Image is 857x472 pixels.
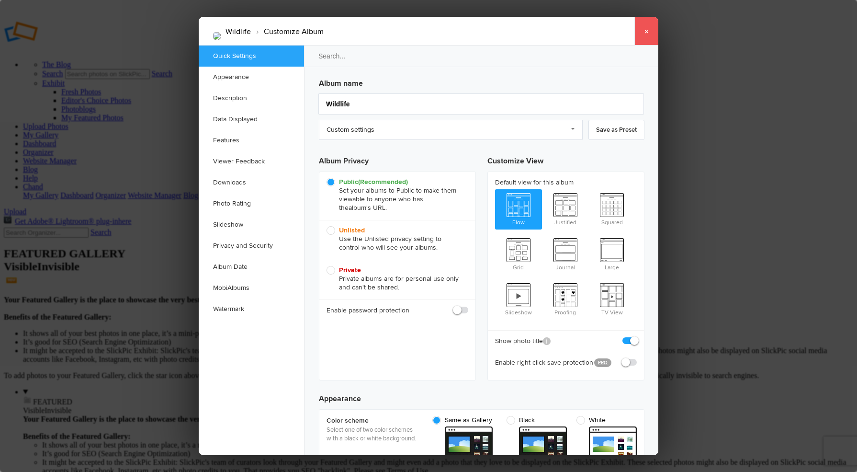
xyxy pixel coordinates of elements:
[199,46,304,67] a: Quick Settings
[495,279,542,318] span: Slideshow
[199,109,304,130] a: Data Displayed
[251,23,324,40] li: Customize Album
[199,299,304,320] a: Watermark
[327,226,463,252] span: Use the Unlisted privacy setting to control who will see your albums.
[507,416,562,425] span: Black
[319,385,644,404] h3: Appearance
[199,193,304,214] a: Photo Rating
[495,234,542,273] span: Grid
[542,279,589,318] span: Proofing
[588,234,635,273] span: Large
[349,204,387,212] span: album's URL.
[432,416,492,425] span: Same as Gallery
[327,416,422,426] b: Color scheme
[495,178,637,187] b: Default view for this album
[542,189,589,228] span: Justified
[327,266,463,292] span: Private albums are for personal use only and can't be shared.
[199,172,304,193] a: Downloads
[339,266,361,274] b: Private
[487,148,644,172] h3: Customize View
[542,234,589,273] span: Journal
[213,32,221,40] img: lions_-_Mr_nd_Mrs.jpg
[319,74,644,89] h3: Album name
[199,214,304,235] a: Slideshow
[339,178,408,186] b: Public
[327,178,463,212] span: Set your albums to Public to make them viewable to anyone who has the
[495,336,551,346] b: Show photo title
[588,189,635,228] span: Squared
[588,120,644,140] a: Save as Preset
[199,67,304,88] a: Appearance
[327,306,409,315] b: Enable password protection
[199,235,304,256] a: Privacy and Security
[576,416,632,425] span: White
[304,45,660,67] input: Search...
[199,88,304,109] a: Description
[339,226,365,234] b: Unlisted
[358,178,408,186] i: (Recommended)
[199,256,304,277] a: Album Date
[495,358,587,368] b: Enable right-click-save protection
[199,277,304,299] a: MobiAlbums
[588,279,635,318] span: TV View
[319,148,476,172] h3: Album Privacy
[226,23,251,40] li: Wildlife
[495,189,542,228] span: Flow
[594,358,611,367] a: PRO
[634,17,658,46] a: ×
[319,120,583,140] a: Custom settings
[199,130,304,151] a: Features
[327,426,422,443] p: Select one of two color schemes with a black or white background.
[199,151,304,172] a: Viewer Feedback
